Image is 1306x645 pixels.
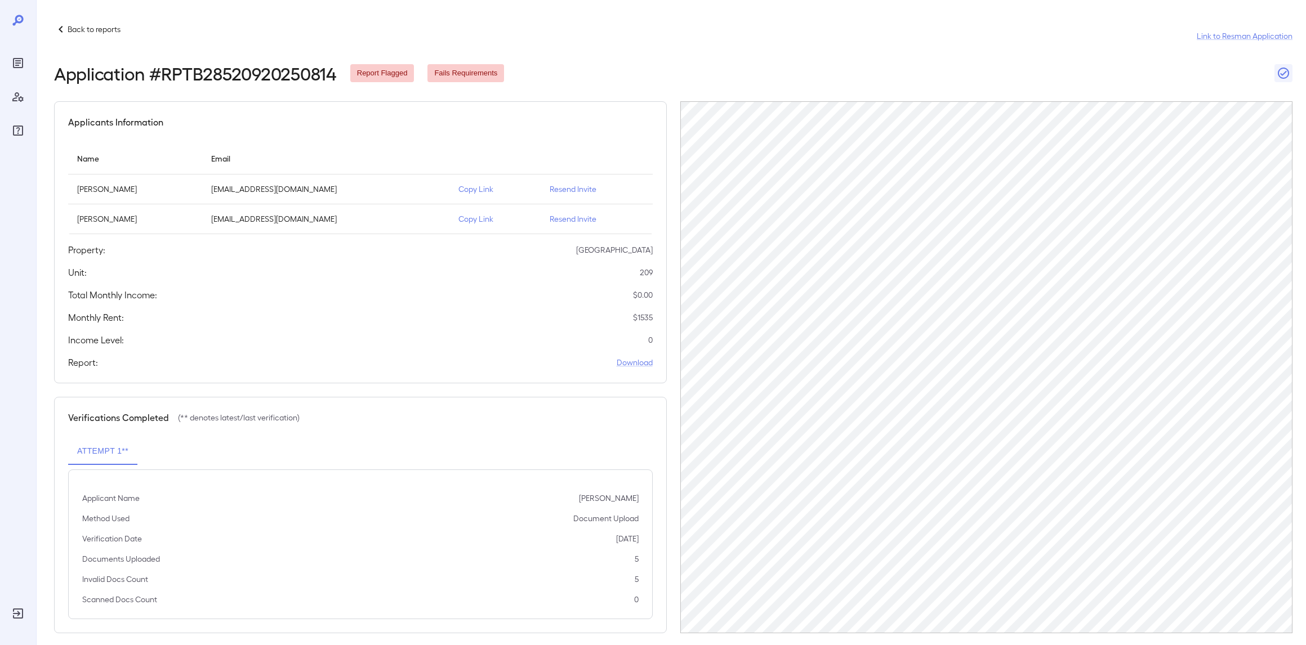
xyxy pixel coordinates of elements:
[633,312,653,323] p: $ 1535
[458,183,532,195] p: Copy Link
[550,183,643,195] p: Resend Invite
[616,533,639,544] p: [DATE]
[635,553,639,565] p: 5
[68,438,137,465] button: Attempt 1**
[54,63,337,83] h2: Application # RPTB28520920250814
[82,594,157,605] p: Scanned Docs Count
[1197,30,1292,42] a: Link to Resman Application
[68,356,98,369] h5: Report:
[68,115,163,129] h5: Applicants Information
[634,594,639,605] p: 0
[427,68,504,79] span: Fails Requirements
[617,357,653,368] a: Download
[9,88,27,106] div: Manage Users
[350,68,414,79] span: Report Flagged
[1274,64,1292,82] button: Close Report
[77,183,193,195] p: [PERSON_NAME]
[9,122,27,140] div: FAQ
[648,334,653,346] p: 0
[178,412,300,423] p: (** denotes latest/last verification)
[82,553,160,565] p: Documents Uploaded
[633,289,653,301] p: $ 0.00
[573,513,639,524] p: Document Upload
[9,604,27,622] div: Log Out
[211,213,440,225] p: [EMAIL_ADDRESS][DOMAIN_NAME]
[82,533,142,544] p: Verification Date
[458,213,532,225] p: Copy Link
[579,492,639,504] p: [PERSON_NAME]
[68,311,124,324] h5: Monthly Rent:
[550,213,643,225] p: Resend Invite
[68,142,653,234] table: simple table
[82,492,140,504] p: Applicant Name
[9,54,27,72] div: Reports
[202,142,449,174] th: Email
[68,411,169,424] h5: Verifications Completed
[68,142,202,174] th: Name
[68,333,124,347] h5: Income Level:
[211,183,440,195] p: [EMAIL_ADDRESS][DOMAIN_NAME]
[82,574,148,585] p: Invalid Docs Count
[82,513,130,524] p: Method Used
[77,213,193,225] p: [PERSON_NAME]
[640,267,653,278] p: 209
[68,24,121,35] p: Back to reports
[635,574,639,585] p: 5
[68,243,105,257] h5: Property:
[576,244,653,256] p: [GEOGRAPHIC_DATA]
[68,266,87,279] h5: Unit:
[68,288,157,302] h5: Total Monthly Income:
